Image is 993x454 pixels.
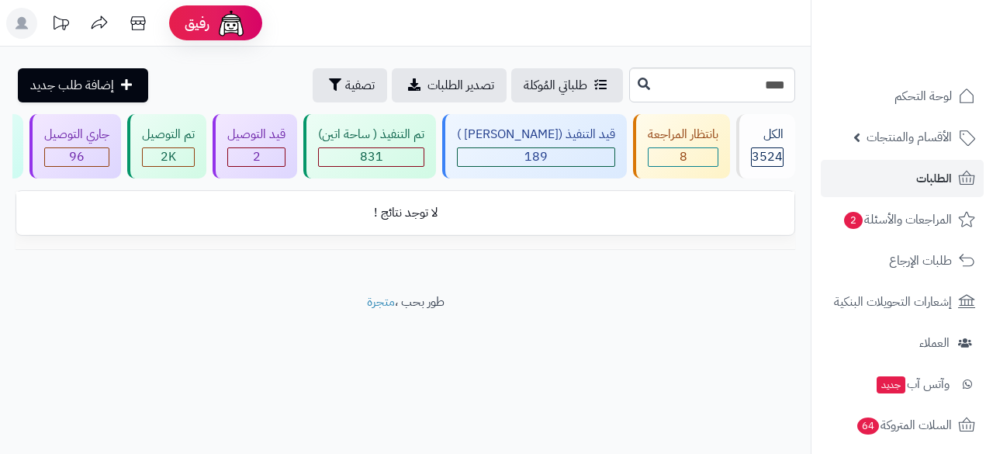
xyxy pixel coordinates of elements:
span: 189 [524,147,548,166]
a: تم التنفيذ ( ساحة اتين) 831 [300,114,439,178]
span: 2K [161,147,176,166]
span: طلبات الإرجاع [889,250,952,272]
a: الكل3524 [733,114,798,178]
span: الطلبات [916,168,952,189]
a: طلبات الإرجاع [821,242,984,279]
a: متجرة [367,293,395,311]
a: تحديثات المنصة [41,8,80,43]
span: إشعارات التحويلات البنكية [834,291,952,313]
a: جاري التوصيل 96 [26,114,124,178]
div: تم التوصيل [142,126,195,144]
span: السلات المتروكة [856,414,952,436]
a: قيد التنفيذ ([PERSON_NAME] ) 189 [439,114,630,178]
a: طلباتي المُوكلة [511,68,623,102]
div: 2 [228,148,285,166]
div: الكل [751,126,784,144]
a: قيد التوصيل 2 [209,114,300,178]
div: 1958 [143,148,194,166]
button: تصفية [313,68,387,102]
a: العملاء [821,324,984,362]
a: المراجعات والأسئلة2 [821,201,984,238]
div: قيد التوصيل [227,126,285,144]
span: وآتس آب [875,373,950,395]
a: لوحة التحكم [821,78,984,115]
span: تصدير الطلبات [427,76,494,95]
div: 189 [458,148,614,166]
a: وآتس آبجديد [821,366,984,403]
span: إضافة طلب جديد [30,76,114,95]
a: إشعارات التحويلات البنكية [821,283,984,321]
a: الطلبات [821,160,984,197]
span: 3524 [752,147,783,166]
div: تم التنفيذ ( ساحة اتين) [318,126,424,144]
div: جاري التوصيل [44,126,109,144]
span: لوحة التحكم [894,85,952,107]
span: 64 [857,418,879,435]
a: بانتظار المراجعة 8 [630,114,733,178]
span: العملاء [919,332,950,354]
div: 96 [45,148,109,166]
span: 96 [69,147,85,166]
a: إضافة طلب جديد [18,68,148,102]
a: تم التوصيل 2K [124,114,209,178]
div: 831 [319,148,424,166]
span: 8 [680,147,687,166]
span: 2 [844,212,863,229]
span: 2 [253,147,261,166]
div: 8 [649,148,718,166]
span: رفيق [185,14,209,33]
span: جديد [877,376,905,393]
span: الأقسام والمنتجات [867,126,952,148]
td: لا توجد نتائج ! [16,192,794,234]
span: 831 [360,147,383,166]
a: تصدير الطلبات [392,68,507,102]
span: المراجعات والأسئلة [842,209,952,230]
div: قيد التنفيذ ([PERSON_NAME] ) [457,126,615,144]
a: السلات المتروكة64 [821,407,984,444]
span: طلباتي المُوكلة [524,76,587,95]
span: تصفية [345,76,375,95]
div: بانتظار المراجعة [648,126,718,144]
img: ai-face.png [216,8,247,39]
